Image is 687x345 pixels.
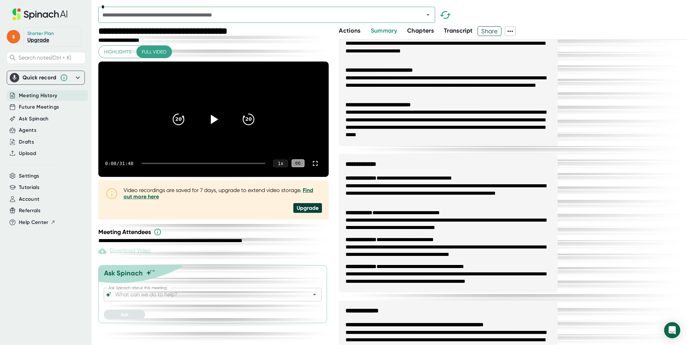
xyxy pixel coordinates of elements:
input: What can we do to help? [114,290,300,299]
span: Share [478,25,501,37]
button: Share [478,26,501,36]
span: Chapters [407,27,434,34]
div: Upgrade [293,203,322,213]
button: Account [19,195,39,203]
button: Agents [19,126,36,134]
button: Future Meetings [19,103,59,111]
span: Summary [371,27,397,34]
div: Ask Spinach [104,269,143,277]
button: Chapters [407,26,434,35]
button: Actions [339,26,360,35]
span: Full video [142,48,166,56]
button: Settings [19,172,39,180]
div: Video recordings are saved for 7 days, upgrade to extend video storage. [124,187,322,200]
button: Drafts [19,138,34,146]
span: Help Center [19,219,48,226]
span: Search notes (Ctrl + K) [19,54,71,61]
div: Quick record [10,71,82,84]
div: Quick record [23,74,57,81]
span: Highlights [104,48,131,56]
div: Open Intercom Messenger [664,322,680,338]
button: Full video [136,46,172,58]
span: Actions [339,27,360,34]
button: Ask [104,310,145,319]
span: Transcript [444,27,473,34]
button: Referrals [19,207,40,215]
button: Tutorials [19,184,39,191]
button: Summary [371,26,397,35]
button: Open [423,10,433,20]
a: Upgrade [27,37,49,43]
button: Highlights [99,46,137,58]
div: Meeting Attendees [98,228,330,236]
div: 0:00 / 31:48 [105,161,133,166]
div: Paid feature [98,247,151,255]
a: Find out more here [124,187,313,200]
button: Upload [19,150,36,157]
button: Meeting History [19,92,57,100]
button: Open [310,290,319,299]
button: Ask Spinach [19,115,49,123]
div: Starter Plan [27,31,54,37]
span: s [7,30,20,43]
button: Help Center [19,219,56,226]
div: 1 x [273,160,288,167]
button: Transcript [444,26,473,35]
div: CC [292,159,304,167]
span: Ask [121,312,128,317]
